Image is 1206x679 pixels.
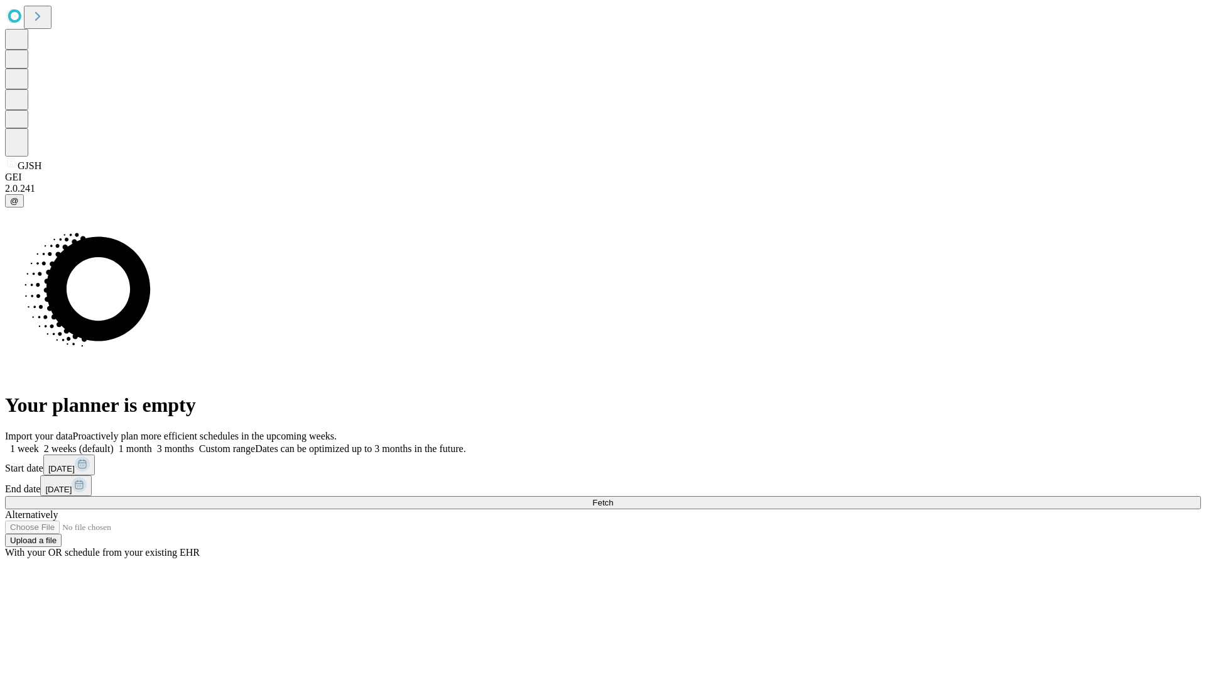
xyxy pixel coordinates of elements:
span: [DATE] [45,485,72,494]
span: 2 weeks (default) [44,443,114,454]
span: 1 week [10,443,39,454]
div: GEI [5,172,1201,183]
div: End date [5,475,1201,496]
span: [DATE] [48,464,75,473]
span: 1 month [119,443,152,454]
h1: Your planner is empty [5,394,1201,417]
button: @ [5,194,24,207]
button: Fetch [5,496,1201,509]
span: Alternatively [5,509,58,520]
div: 2.0.241 [5,183,1201,194]
button: [DATE] [43,455,95,475]
button: Upload a file [5,534,62,547]
span: Custom range [199,443,255,454]
span: Dates can be optimized up to 3 months in the future. [255,443,465,454]
button: [DATE] [40,475,92,496]
span: Fetch [592,498,613,507]
span: Import your data [5,431,73,441]
span: GJSH [18,160,41,171]
span: Proactively plan more efficient schedules in the upcoming weeks. [73,431,337,441]
div: Start date [5,455,1201,475]
span: 3 months [157,443,194,454]
span: With your OR schedule from your existing EHR [5,547,200,558]
span: @ [10,196,19,206]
